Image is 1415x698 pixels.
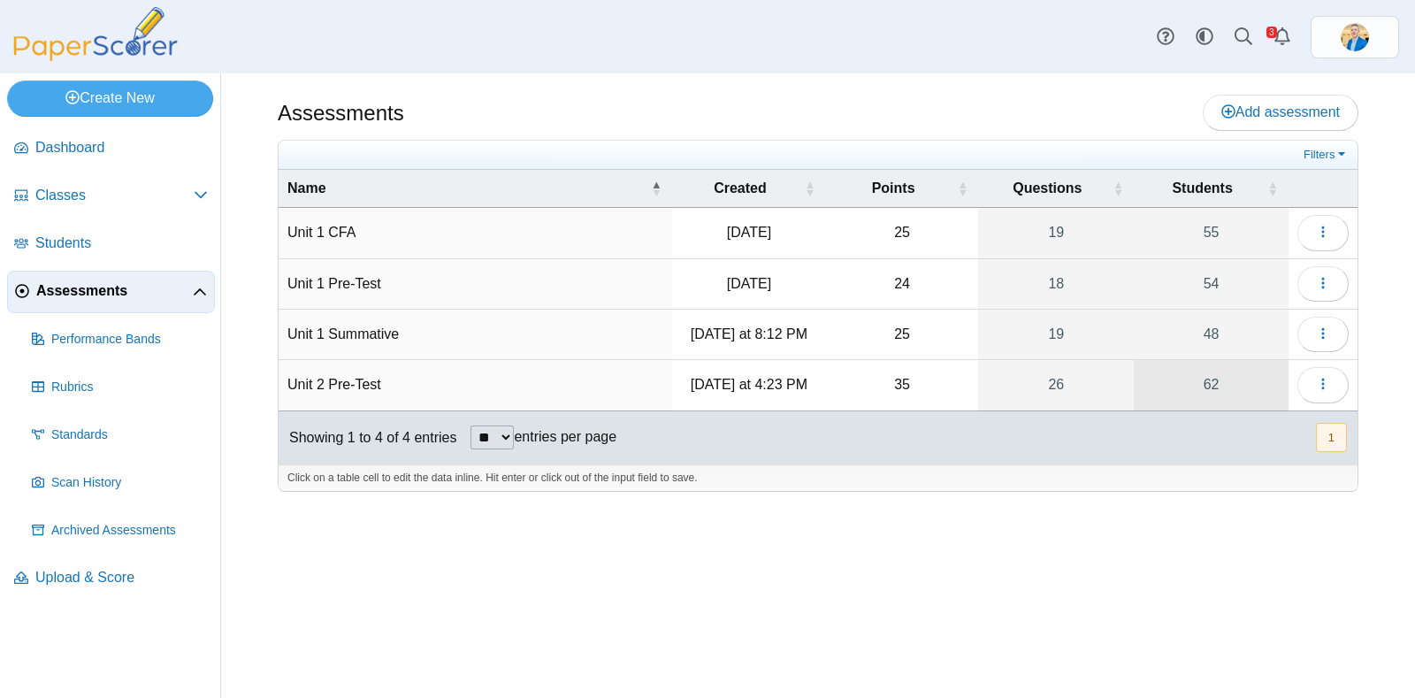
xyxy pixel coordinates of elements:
[978,259,1134,309] a: 18
[35,568,208,587] span: Upload & Score
[691,326,807,341] time: Sep 10, 2025 at 8:12 PM
[691,377,807,392] time: Sep 12, 2025 at 4:23 PM
[826,208,979,258] td: 25
[1267,170,1278,207] span: Students : Activate to sort
[279,464,1358,491] div: Click on a table cell to edit the data inline. Hit enter or click out of the input field to save.
[279,360,672,410] td: Unit 2 Pre-Test
[35,186,194,205] span: Classes
[7,7,184,61] img: PaperScorer
[287,180,326,196] span: Name
[978,208,1134,257] a: 19
[36,281,193,301] span: Assessments
[35,234,208,253] span: Students
[727,276,771,291] time: Aug 29, 2025 at 2:21 PM
[7,81,213,116] a: Create New
[826,360,979,410] td: 35
[1299,146,1353,164] a: Filters
[957,170,968,207] span: Points : Activate to sort
[1134,360,1289,410] a: 62
[25,414,215,456] a: Standards
[278,98,404,128] h1: Assessments
[1134,259,1289,309] a: 54
[1134,208,1289,257] a: 55
[279,310,672,360] td: Unit 1 Summative
[279,208,672,258] td: Unit 1 CFA
[35,138,208,157] span: Dashboard
[7,175,215,218] a: Classes
[51,474,208,492] span: Scan History
[978,310,1134,359] a: 19
[1263,18,1302,57] a: Alerts
[714,180,767,196] span: Created
[1134,310,1289,359] a: 48
[826,259,979,310] td: 24
[25,366,215,409] a: Rubrics
[872,180,915,196] span: Points
[826,310,979,360] td: 25
[1341,23,1369,51] span: Travis McFarland
[7,223,215,265] a: Students
[25,462,215,504] a: Scan History
[1316,423,1347,452] button: 1
[7,557,215,600] a: Upload & Score
[514,429,616,444] label: entries per page
[1172,180,1232,196] span: Students
[25,510,215,552] a: Archived Assessments
[51,522,208,540] span: Archived Assessments
[1314,423,1347,452] nav: pagination
[1311,16,1399,58] a: ps.jrF02AmRZeRNgPWo
[7,127,215,170] a: Dashboard
[1341,23,1369,51] img: ps.jrF02AmRZeRNgPWo
[805,170,815,207] span: Created : Activate to sort
[1013,180,1082,196] span: Questions
[279,259,672,310] td: Unit 1 Pre-Test
[51,331,208,349] span: Performance Bands
[25,318,215,361] a: Performance Bands
[51,379,208,396] span: Rubrics
[7,49,184,64] a: PaperScorer
[279,411,456,464] div: Showing 1 to 4 of 4 entries
[1113,170,1123,207] span: Questions : Activate to sort
[51,426,208,444] span: Standards
[1203,95,1358,130] a: Add assessment
[978,360,1134,410] a: 26
[651,170,662,207] span: Name : Activate to invert sorting
[727,225,771,240] time: Sep 6, 2025 at 2:42 PM
[7,271,215,313] a: Assessments
[1221,104,1340,119] span: Add assessment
